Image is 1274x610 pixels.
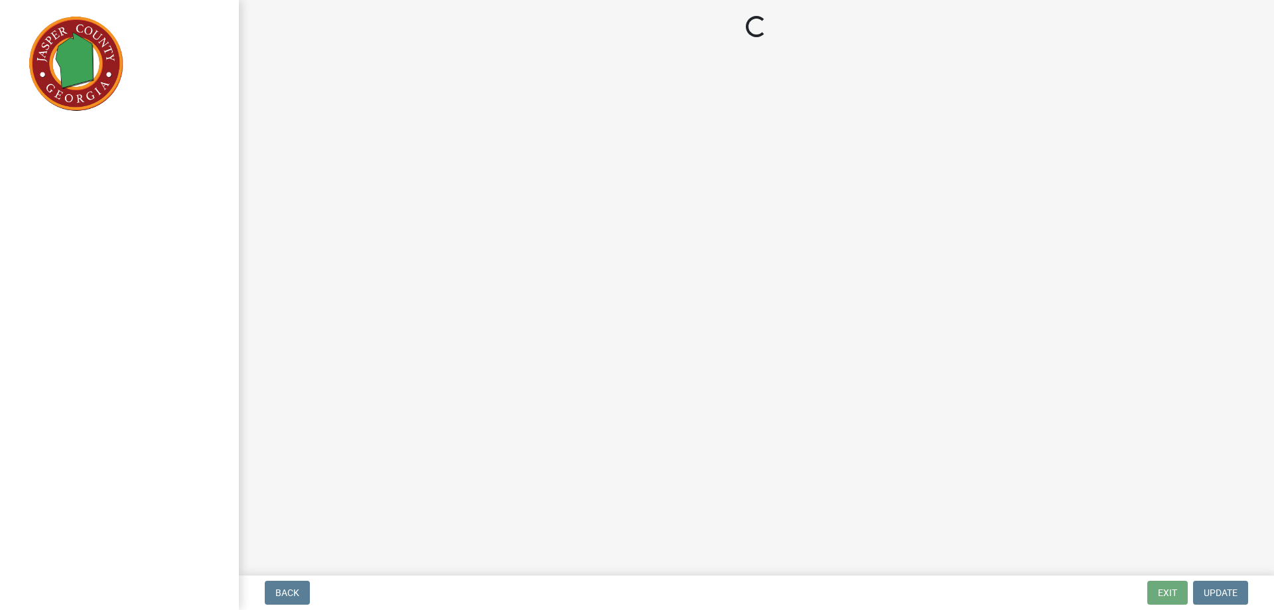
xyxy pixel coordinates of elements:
[1193,581,1248,605] button: Update
[1147,581,1188,605] button: Exit
[27,14,126,114] img: Jasper County, Georgia
[1204,587,1238,598] span: Update
[275,587,299,598] span: Back
[265,581,310,605] button: Back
